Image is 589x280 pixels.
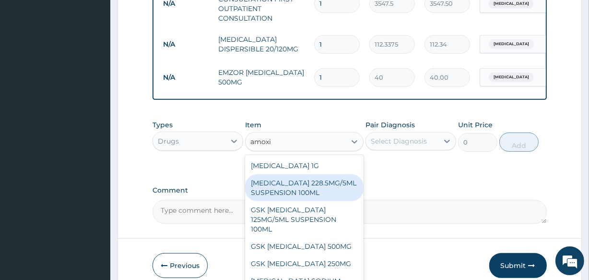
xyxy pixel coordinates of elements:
[56,81,132,178] span: We're online!
[213,30,309,59] td: [MEDICAL_DATA] DISPERSIBLE 20/120MG
[245,174,363,201] div: [MEDICAL_DATA] 228.5MG/5ML SUSPENSION 100ML
[245,157,363,174] div: [MEDICAL_DATA] 1G
[153,186,546,195] label: Comment
[153,253,208,278] button: Previous
[158,69,213,86] td: N/A
[499,133,539,152] button: Add
[50,54,161,66] div: Chat with us now
[213,63,309,92] td: EMZOR [MEDICAL_DATA] 500MG
[489,73,534,82] span: [MEDICAL_DATA]
[489,39,534,49] span: [MEDICAL_DATA]
[245,201,363,238] div: GSK [MEDICAL_DATA] 125MG/5ML SUSPENSION 100ML
[371,136,427,146] div: Select Diagnosis
[245,120,261,130] label: Item
[365,120,415,130] label: Pair Diagnosis
[245,255,363,272] div: GSK [MEDICAL_DATA] 250MG
[157,5,180,28] div: Minimize live chat window
[489,253,547,278] button: Submit
[5,182,183,216] textarea: Type your message and hit 'Enter'
[18,48,39,72] img: d_794563401_company_1708531726252_794563401
[245,238,363,255] div: GSK [MEDICAL_DATA] 500MG
[158,136,179,146] div: Drugs
[458,120,493,130] label: Unit Price
[158,36,213,53] td: N/A
[153,121,173,129] label: Types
